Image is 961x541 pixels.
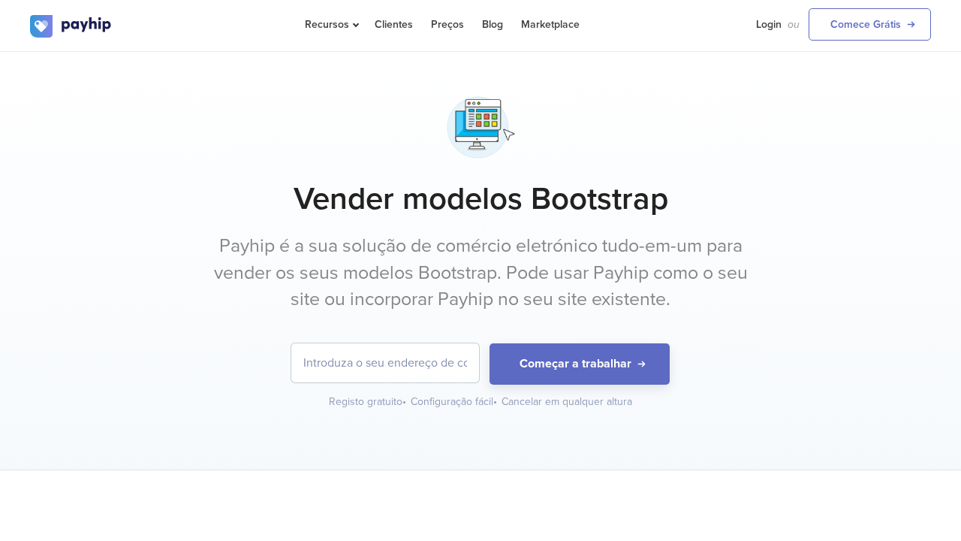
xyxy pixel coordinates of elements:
p: Payhip é a sua solução de comércio eletrónico tudo-em-um para vender os seus modelos Bootstrap. P... [199,233,762,313]
div: Registo gratuito [329,394,408,410]
div: Configuração fácil [411,394,499,410]
button: Começar a trabalhar [490,343,670,385]
span: • [402,395,406,408]
input: Introduza o seu endereço de correio eletrónico [291,343,479,382]
a: Comece Grátis [809,8,931,41]
img: logo.svg [30,15,113,38]
div: Cancelar em qualquer altura [502,394,632,410]
img: app-window-fe21fq9mq374dkmsf0xs6t.png [443,89,519,165]
span: • [493,395,497,408]
h1: Vender modelos Bootstrap [30,180,931,218]
span: Recursos [305,18,357,31]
